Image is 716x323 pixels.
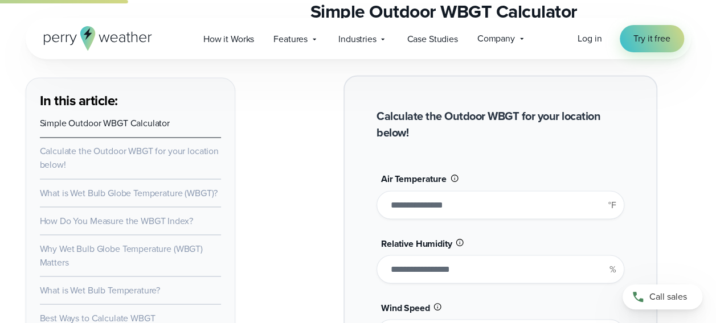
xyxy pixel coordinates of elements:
a: Why Wet Bulb Globe Temperature (WBGT) Matters [40,242,203,268]
h3: In this article: [40,92,221,110]
span: Call sales [649,290,687,304]
span: Company [477,32,515,45]
a: How it Works [194,27,264,51]
a: What is Wet Bulb Temperature? [40,283,161,296]
span: Air Temperature [381,172,447,185]
span: Case Studies [407,32,457,46]
span: Features [273,32,308,46]
a: How Do You Measure the WBGT Index? [40,214,193,227]
span: Relative Humidity [381,237,452,250]
span: Try it free [633,32,670,45]
a: Calculate the Outdoor WBGT for your location below! [40,144,219,171]
a: Call sales [623,284,702,309]
a: What is Wet Bulb Globe Temperature (WBGT)? [40,186,218,199]
span: Log in [578,32,602,45]
a: Try it free [620,25,684,52]
span: Industries [338,32,377,46]
a: Case Studies [397,27,467,51]
h2: Calculate the Outdoor WBGT for your location below! [377,108,624,141]
a: Log in [578,32,602,45]
span: How it Works [203,32,254,46]
span: Wind Speed [381,301,430,314]
a: Simple Outdoor WBGT Calculator [40,117,170,130]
